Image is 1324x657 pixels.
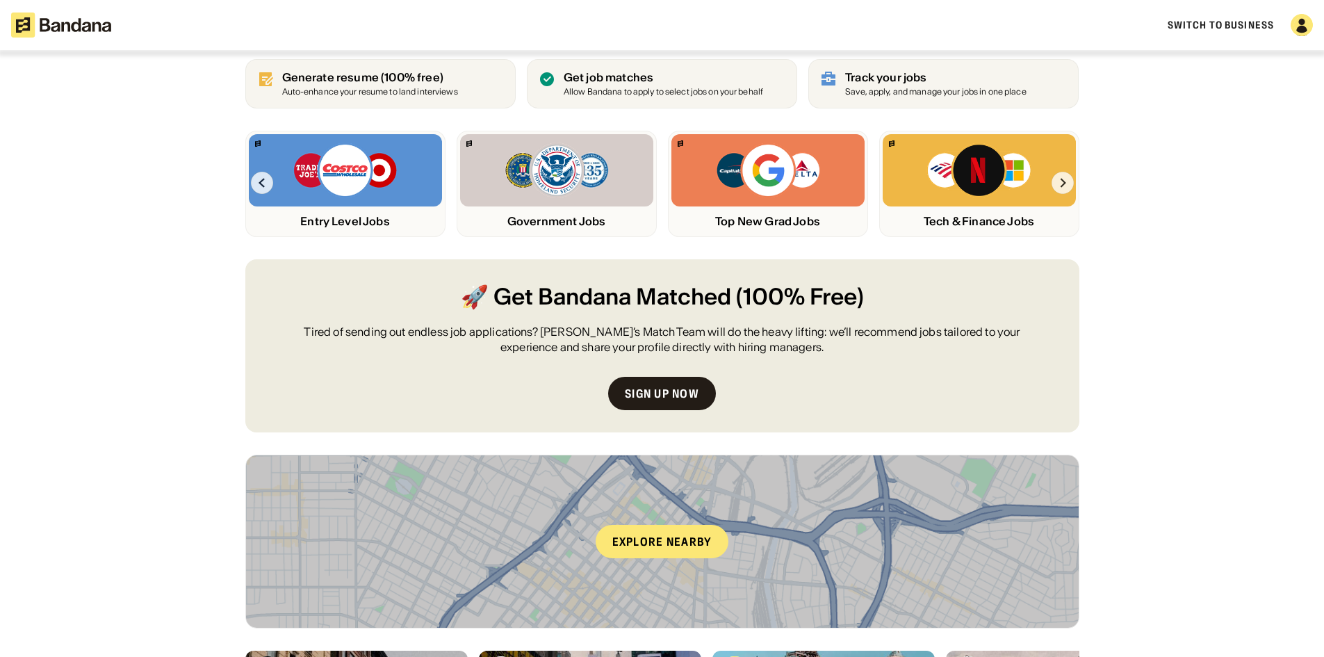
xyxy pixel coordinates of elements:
img: Capital One, Google, Delta logos [715,143,821,198]
a: Switch to Business [1168,19,1274,31]
a: Bandana logoTrader Joe’s, Costco, Target logosEntry Level Jobs [245,131,446,237]
span: (100% Free) [736,282,864,313]
img: Trader Joe’s, Costco, Target logos [293,143,398,198]
a: Bandana logoCapital One, Google, Delta logosTop New Grad Jobs [668,131,868,237]
img: Left Arrow [251,172,273,194]
div: Get job matches [564,71,763,84]
div: Allow Bandana to apply to select jobs on your behalf [564,88,763,97]
img: Right Arrow [1052,172,1074,194]
div: Top New Grad Jobs [671,215,865,228]
span: 🚀 Get Bandana Matched [461,282,731,313]
a: Explore nearby [246,455,1079,628]
a: Bandana logoFBI, DHS, MWRD logosGovernment Jobs [457,131,657,237]
img: FBI, DHS, MWRD logos [504,143,610,198]
span: (100% free) [381,70,443,84]
a: Bandana logoBank of America, Netflix, Microsoft logosTech & Finance Jobs [879,131,1079,237]
a: Sign up now [608,377,716,410]
img: Bandana logo [466,140,472,147]
div: Tech & Finance Jobs [883,215,1076,228]
div: Auto-enhance your resume to land interviews [282,88,458,97]
div: Tired of sending out endless job applications? [PERSON_NAME]’s Match Team will do the heavy lifti... [279,324,1046,355]
div: Explore nearby [596,525,729,558]
div: Generate resume [282,71,458,84]
a: Generate resume (100% free)Auto-enhance your resume to land interviews [245,59,516,108]
img: Bandana logo [255,140,261,147]
img: Bandana logo [678,140,683,147]
div: Entry Level Jobs [249,215,442,228]
a: Get job matches Allow Bandana to apply to select jobs on your behalf [527,59,797,108]
img: Bandana logotype [11,13,111,38]
div: Save, apply, and manage your jobs in one place [845,88,1027,97]
img: Bandana logo [889,140,894,147]
div: Track your jobs [845,71,1027,84]
img: Bank of America, Netflix, Microsoft logos [926,143,1031,198]
div: Sign up now [625,388,699,399]
a: Track your jobs Save, apply, and manage your jobs in one place [808,59,1079,108]
div: Government Jobs [460,215,653,228]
